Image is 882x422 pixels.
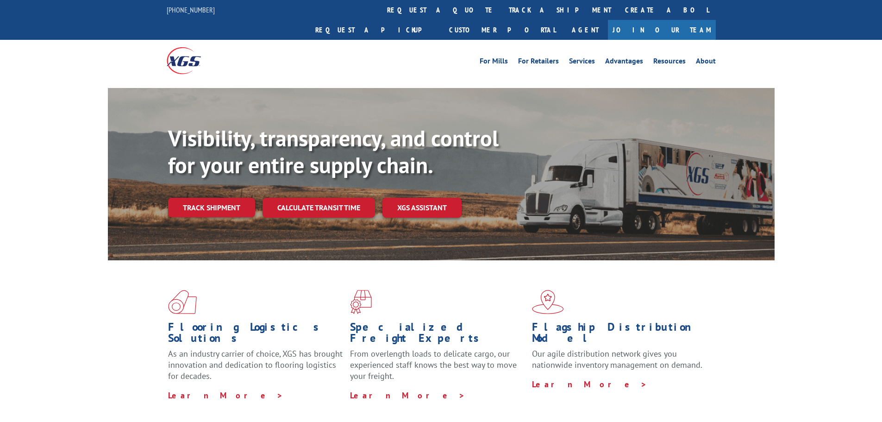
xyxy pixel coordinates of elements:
p: From overlength loads to delicate cargo, our experienced staff knows the best way to move your fr... [350,348,525,390]
a: Join Our Team [608,20,716,40]
span: As an industry carrier of choice, XGS has brought innovation and dedication to flooring logistics... [168,348,343,381]
span: Our agile distribution network gives you nationwide inventory management on demand. [532,348,702,370]
a: Calculate transit time [263,198,375,218]
h1: Flagship Distribution Model [532,321,707,348]
img: xgs-icon-flagship-distribution-model-red [532,290,564,314]
a: XGS ASSISTANT [382,198,462,218]
a: Track shipment [168,198,255,217]
a: Agent [563,20,608,40]
a: Customer Portal [442,20,563,40]
a: Learn More > [532,379,647,390]
b: Visibility, transparency, and control for your entire supply chain. [168,124,499,179]
a: About [696,57,716,68]
h1: Specialized Freight Experts [350,321,525,348]
a: Services [569,57,595,68]
img: xgs-icon-focused-on-flooring-red [350,290,372,314]
a: [PHONE_NUMBER] [167,5,215,14]
a: Resources [653,57,686,68]
a: For Retailers [518,57,559,68]
a: Advantages [605,57,643,68]
a: Request a pickup [308,20,442,40]
a: Learn More > [168,390,283,401]
img: xgs-icon-total-supply-chain-intelligence-red [168,290,197,314]
a: Learn More > [350,390,465,401]
a: For Mills [480,57,508,68]
h1: Flooring Logistics Solutions [168,321,343,348]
